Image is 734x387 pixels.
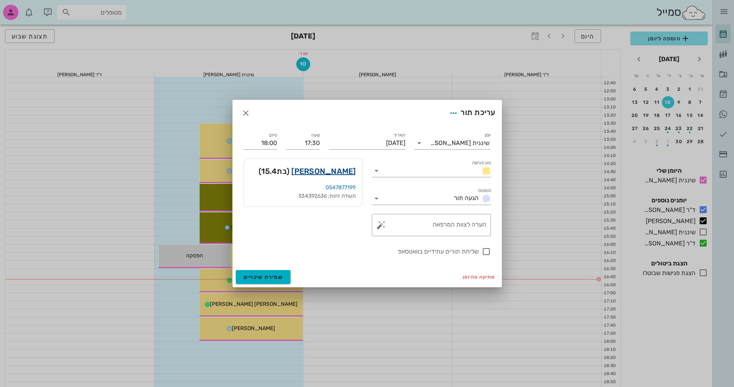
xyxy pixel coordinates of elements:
[472,160,491,166] label: סוג פגישה
[236,270,291,284] button: שמירת שינויים
[311,132,320,138] label: שעה
[244,274,283,280] span: שמירת שינויים
[250,192,356,200] div: תעודת זהות: 334392636
[269,132,277,138] label: סיום
[244,248,479,255] label: שליחת תורים עתידיים בוואטסאפ
[460,272,499,282] button: מחיקה מהיומן
[478,188,491,193] label: סטטוס
[463,274,495,280] span: מחיקה מהיומן
[447,106,495,120] div: עריכת תור
[415,137,491,149] div: יומןשיננית [PERSON_NAME]
[454,194,479,202] span: הגעה תור
[372,192,491,205] div: סטטוסהגעה תור
[393,132,405,138] label: תאריך
[484,132,491,138] label: יומן
[259,165,289,177] span: (בת )
[291,165,356,177] a: [PERSON_NAME]
[326,184,356,191] a: 0547877199
[430,140,489,147] div: שיננית [PERSON_NAME]
[261,167,277,176] span: 15.4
